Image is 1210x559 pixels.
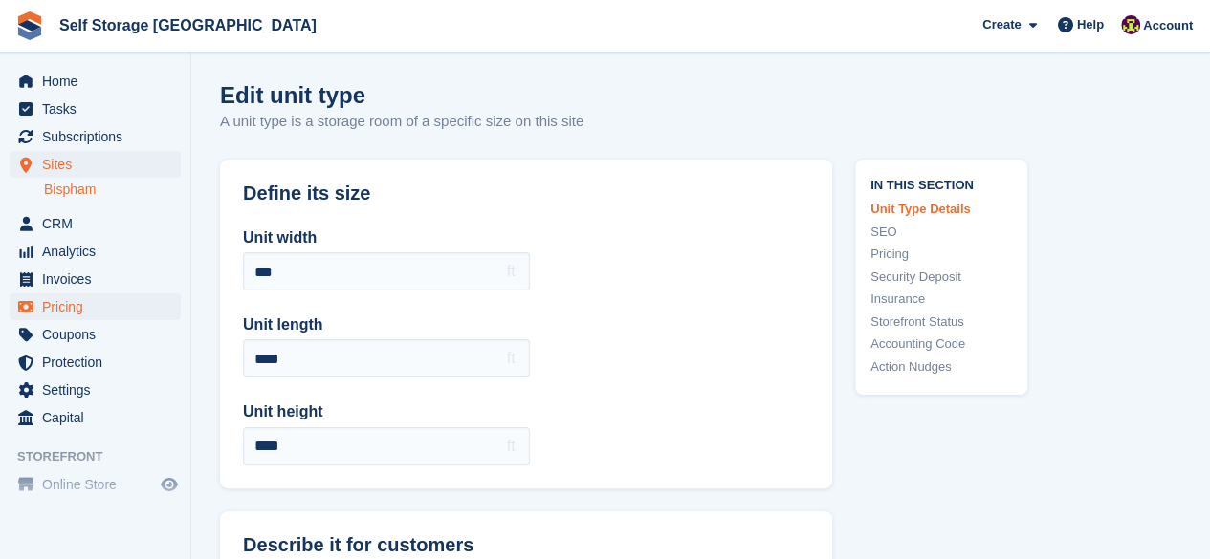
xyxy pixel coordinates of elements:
label: Unit length [243,313,530,336]
a: Storefront Status [870,312,1012,332]
span: Home [42,68,157,95]
a: menu [10,349,181,376]
a: menu [10,210,181,237]
a: SEO [870,223,1012,242]
span: Tasks [42,96,157,122]
span: CRM [42,210,157,237]
span: Settings [42,376,157,403]
label: Unit width [243,226,530,249]
a: Security Deposit [870,268,1012,287]
a: menu [10,151,181,178]
a: menu [10,471,181,498]
a: Preview store [158,473,181,496]
a: Insurance [870,290,1012,309]
span: Subscriptions [42,123,157,150]
img: Nicholas Williams [1121,15,1140,34]
span: Invoices [42,266,157,292]
a: menu [10,321,181,348]
h1: Edit unit type [220,82,583,108]
span: Online Store [42,471,157,498]
a: menu [10,238,181,265]
a: menu [10,404,181,431]
h2: Describe it for customers [243,534,809,556]
a: Unit Type Details [870,200,1012,219]
span: Analytics [42,238,157,265]
span: Coupons [42,321,157,348]
span: Account [1143,16,1193,35]
a: Self Storage [GEOGRAPHIC_DATA] [52,10,324,41]
span: Sites [42,151,157,178]
a: menu [10,68,181,95]
a: Bispham [44,181,181,199]
span: Create [982,15,1021,34]
a: menu [10,266,181,292]
a: menu [10,96,181,122]
span: In this section [870,175,1012,193]
a: menu [10,376,181,403]
a: Pricing [870,245,1012,264]
p: A unit type is a storage room of a specific size on this site [220,111,583,133]
span: Help [1077,15,1104,34]
span: Capital [42,404,157,431]
label: Unit height [243,400,530,423]
img: stora-icon-8386f47178a22dfd0bd8f6a31ec36ba5ce8667c1dd55bd0f319d3a0aa187defe.svg [15,11,44,40]
a: Action Nudges [870,357,1012,376]
a: menu [10,293,181,320]
span: Storefront [17,447,190,466]
a: Accounting Code [870,334,1012,354]
h2: Define its size [243,183,809,204]
span: Protection [42,349,157,376]
a: menu [10,123,181,150]
span: Pricing [42,293,157,320]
